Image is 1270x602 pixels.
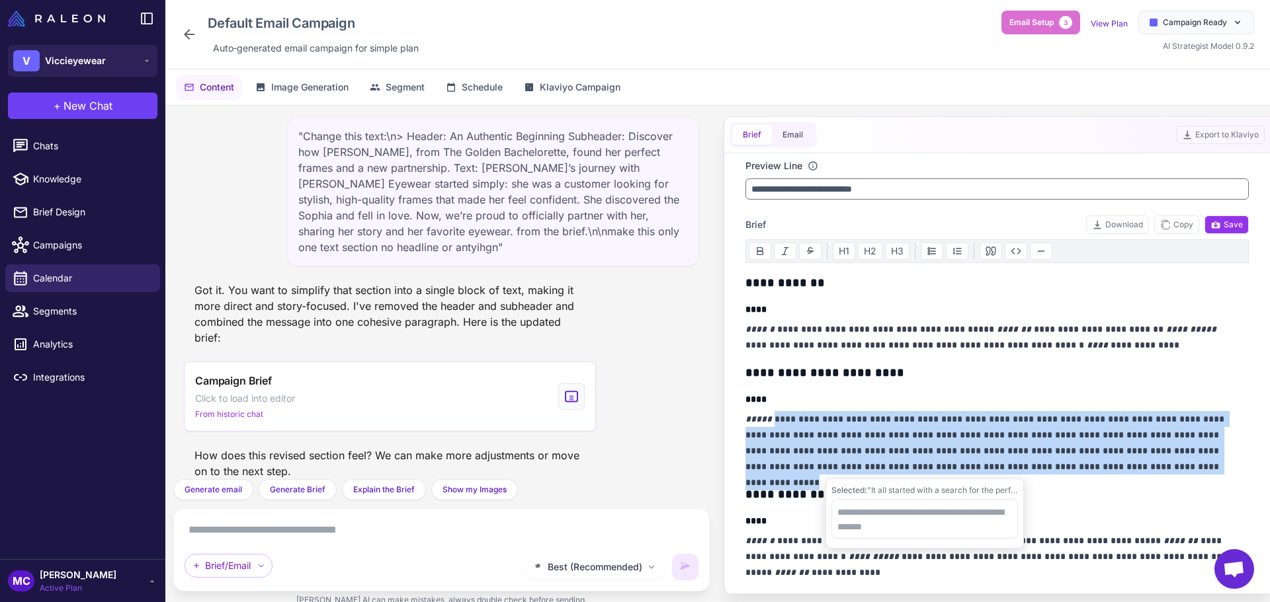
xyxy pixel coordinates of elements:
[1091,19,1128,28] a: View Plan
[184,277,596,351] div: Got it. You want to simplify that section into a single block of text, making it more direct and ...
[45,54,106,68] span: Viccieyewear
[1154,215,1199,234] button: Copy
[5,363,160,391] a: Integrations
[33,370,149,385] span: Integrations
[271,80,349,94] span: Image Generation
[732,125,772,145] button: Brief
[5,165,160,193] a: Knowledge
[362,75,433,100] button: Segment
[8,45,157,77] button: VViccieyewear
[1210,219,1243,231] span: Save
[745,159,802,173] label: Preview Line
[5,132,160,160] a: Chats
[516,75,628,100] button: Klaviyo Campaign
[195,373,272,389] span: Campaign Brief
[5,297,160,325] a: Segments
[270,484,325,496] span: Generate Brief
[5,264,160,292] a: Calendar
[8,570,34,591] div: MC
[1001,11,1080,34] button: Email Setup3
[259,479,337,500] button: Generate Brief
[5,198,160,226] a: Brief Design
[1086,215,1149,234] button: Download
[443,484,507,496] span: Show my Images
[195,391,295,406] span: Click to load into editor
[176,75,242,100] button: Content
[5,231,160,259] a: Campaigns
[548,560,642,574] span: Best (Recommended)
[33,139,149,153] span: Chats
[33,304,149,319] span: Segments
[858,243,882,260] button: H2
[1163,41,1254,51] span: AI Strategist Model 0.9.2
[833,243,855,260] button: H1
[462,80,503,94] span: Schedule
[202,11,424,36] div: Click to edit campaign name
[63,98,112,114] span: New Chat
[1009,17,1054,28] span: Email Setup
[8,11,110,26] a: Raleon Logo
[431,479,518,500] button: Show my Images
[745,217,766,232] span: Brief
[438,75,511,100] button: Schedule
[1163,17,1227,28] span: Campaign Ready
[33,238,149,252] span: Campaigns
[33,205,149,219] span: Brief Design
[185,484,242,496] span: Generate email
[213,41,419,56] span: Auto‑generated email campaign for simple plan
[184,442,596,484] div: How does this revised section feel? We can make more adjustments or move on to the next step.
[40,568,116,582] span: [PERSON_NAME]
[386,80,425,94] span: Segment
[33,271,149,285] span: Calendar
[540,80,620,94] span: Klaviyo Campaign
[342,479,426,500] button: Explain the Brief
[195,408,263,420] span: From historic chat
[831,484,1018,496] div: "It all started with a search for the perfect frames. [PERSON_NAME], from The Golden Bachelorette...
[208,38,424,58] div: Click to edit description
[185,554,273,578] div: Brief/Email
[1160,219,1193,231] span: Copy
[525,554,664,580] button: Best (Recommended)
[8,11,105,26] img: Raleon Logo
[772,125,814,145] button: Email
[13,50,40,71] div: V
[40,582,116,594] span: Active Plan
[1205,215,1249,234] button: Save
[5,330,160,358] a: Analytics
[831,485,867,495] span: Selected:
[200,80,234,94] span: Content
[1059,16,1072,29] span: 3
[1176,126,1265,144] button: Export to Klaviyo
[8,93,157,119] button: +New Chat
[287,117,699,266] div: "Change this text:\n> Header: An Authentic Beginning Subheader: Discover how [PERSON_NAME], from ...
[54,98,61,114] span: +
[1214,549,1254,589] div: Open chat
[247,75,357,100] button: Image Generation
[353,484,415,496] span: Explain the Brief
[885,243,910,260] button: H3
[33,172,149,186] span: Knowledge
[33,337,149,352] span: Analytics
[173,479,253,500] button: Generate email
